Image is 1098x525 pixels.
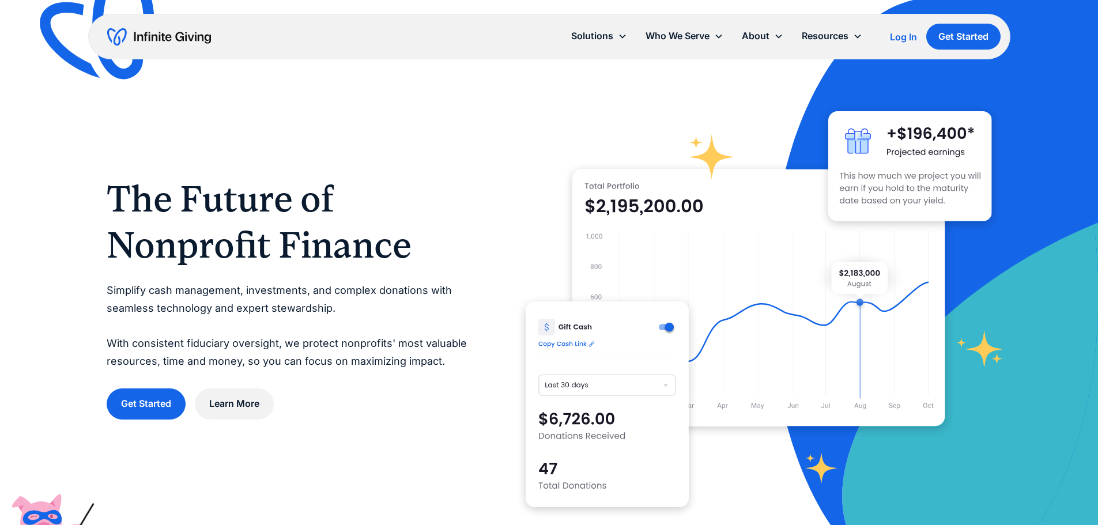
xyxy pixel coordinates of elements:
a: Get Started [107,388,186,419]
img: nonprofit donation platform [572,169,945,426]
img: fundraising star [957,331,1003,367]
div: Solutions [571,28,613,44]
a: Log In [890,30,917,44]
div: Solutions [562,24,636,48]
p: Simplify cash management, investments, and complex donations with seamless technology and expert ... [107,282,480,370]
a: Learn More [195,388,274,419]
a: home [107,28,211,46]
div: Resources [802,28,848,44]
div: Log In [890,32,917,41]
div: Who We Serve [646,28,710,44]
div: About [733,24,793,48]
h1: The Future of Nonprofit Finance [107,176,480,268]
div: About [742,28,769,44]
div: Resources [793,24,871,48]
img: donation software for nonprofits [526,301,689,507]
div: Who We Serve [636,24,733,48]
a: Get Started [926,24,1001,50]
